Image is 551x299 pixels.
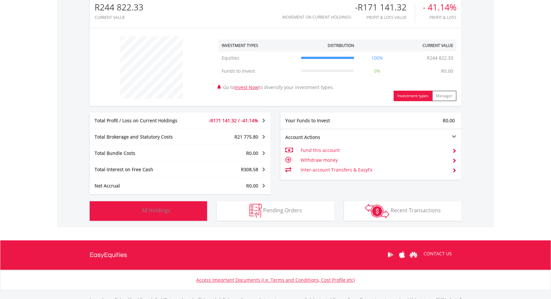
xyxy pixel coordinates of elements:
div: - 41.14% [423,3,456,12]
button: All Holdings [90,201,207,221]
a: EasyEquities [90,240,127,270]
a: Google Play [385,245,396,265]
div: Net Accrual [90,183,195,189]
span: -R171 141.32 / -41.14% [209,117,258,124]
a: CONTACT US [419,245,456,263]
img: transactions-zar-wht.png [365,204,389,218]
img: pending_instructions-wht.png [249,204,262,218]
td: 100% [357,52,397,65]
a: Huawei [408,245,419,265]
button: Investment types [394,91,432,101]
div: Account Actions [280,134,371,141]
span: R0.00 [246,183,258,189]
td: Fund this account [301,145,447,155]
div: Distribution [328,43,354,48]
td: R0.00 [438,65,456,78]
td: R244 822.33 [424,52,456,65]
td: Inter-account Transfers & EasyFx [301,165,447,175]
div: CURRENT VALUE [95,15,143,20]
div: Total Interest on Free Cash [90,166,195,173]
div: Total Profit / Loss on Current Holdings [90,117,195,124]
span: R0.00 [246,150,258,156]
a: Invest Now [234,84,259,90]
span: R308.58 [241,166,258,172]
button: Manager [432,91,456,101]
td: Equities [218,52,298,65]
div: Go to to diversify your investment types. [214,33,461,101]
span: R21 775.80 [234,134,258,140]
th: Investment Types [218,39,298,52]
a: Apple [396,245,408,265]
td: Withdraw money [301,155,447,165]
button: Pending Orders [217,201,334,221]
span: Recent Transactions [391,207,441,214]
button: Recent Transactions [344,201,461,221]
th: Current Value [397,39,456,52]
img: holdings-wht.png [126,204,140,218]
div: -R171 141.32 [355,3,415,12]
span: All Holdings [141,207,171,214]
div: Your Funds to Invest [280,117,371,124]
div: Movement on Current Holdings: [282,15,352,19]
div: Profit & Loss [423,15,456,20]
span: R0.00 [443,117,455,124]
a: Access Important Documents (i.e. Terms and Conditions, Cost Profile etc) [196,277,355,283]
div: Total Bundle Costs [90,150,195,157]
td: 0% [357,65,397,78]
div: Profit & Loss Value [355,15,415,20]
td: Funds to Invest [218,65,298,78]
div: R244 822.33 [95,3,143,12]
div: Total Brokerage and Statutory Costs [90,134,195,140]
span: Pending Orders [263,207,302,214]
